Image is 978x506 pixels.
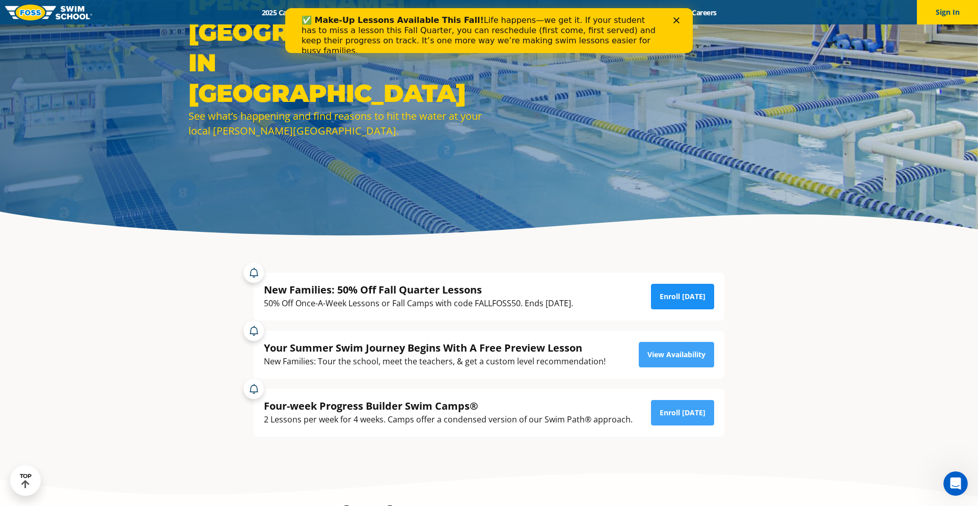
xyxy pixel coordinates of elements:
[285,8,693,53] iframe: Intercom live chat banner
[264,283,573,297] div: New Families: 50% Off Fall Quarter Lessons
[188,109,484,138] div: See what’s happening and find reasons to hit the water at your local [PERSON_NAME][GEOGRAPHIC_DATA].
[651,284,714,309] a: Enroll [DATE]
[264,297,573,310] div: 50% Off Once-A-Week Lessons or Fall Camps with code FALLFOSS50. Ends [DATE].
[651,400,714,425] a: Enroll [DATE]
[639,342,714,367] a: View Availability
[264,399,633,413] div: Four-week Progress Builder Swim Camps®
[651,8,683,17] a: Blog
[253,8,316,17] a: 2025 Calendar
[5,5,92,20] img: FOSS Swim School Logo
[683,8,725,17] a: Careers
[943,471,968,496] iframe: Intercom live chat
[16,7,199,17] b: ✅ Make-Up Lessons Available This Fall!
[264,341,606,355] div: Your Summer Swim Journey Begins With A Free Preview Lesson
[316,8,359,17] a: Schools
[449,8,544,17] a: About [PERSON_NAME]
[388,9,398,15] div: Close
[359,8,448,17] a: Swim Path® Program
[543,8,651,17] a: Swim Like [PERSON_NAME]
[264,355,606,368] div: New Families: Tour the school, meet the teachers, & get a custom level recommendation!
[264,413,633,427] div: 2 Lessons per week for 4 weeks. Camps offer a condensed version of our Swim Path® approach.
[20,473,32,489] div: TOP
[16,7,375,48] div: Life happens—we get it. If your student has to miss a lesson this Fall Quarter, you can reschedul...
